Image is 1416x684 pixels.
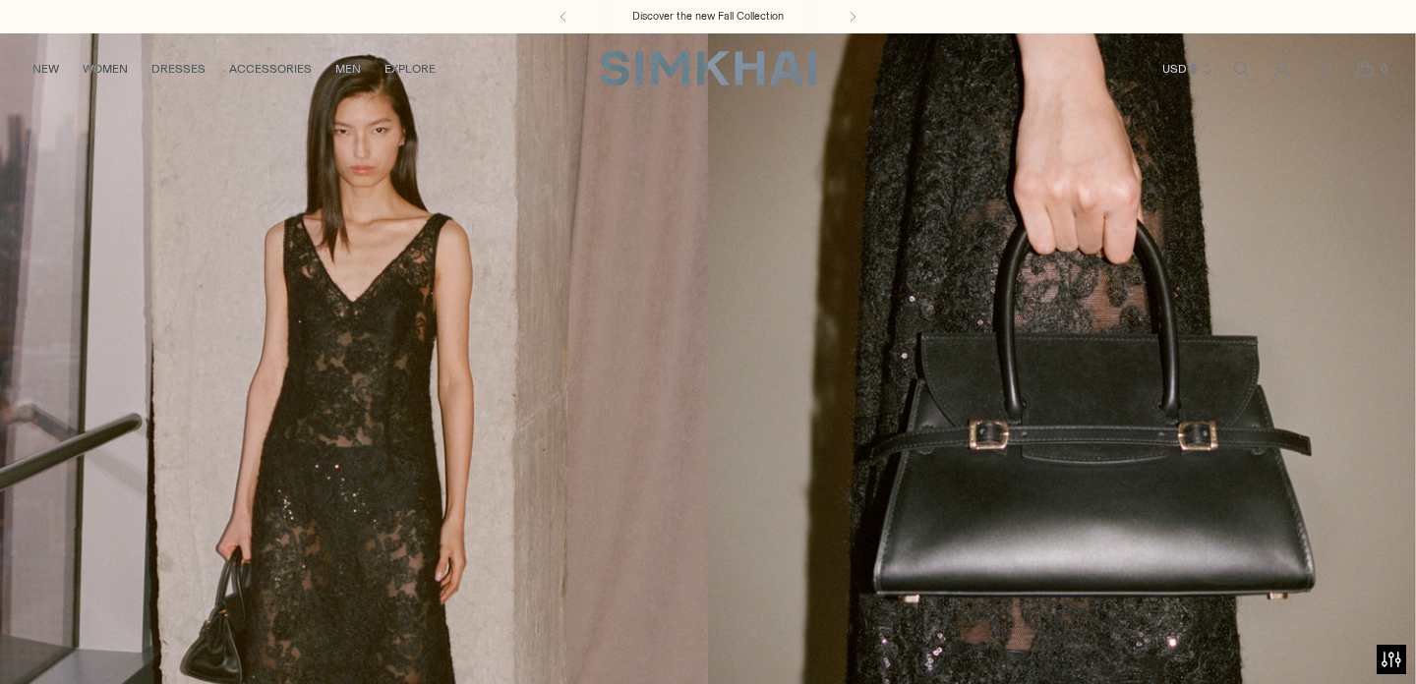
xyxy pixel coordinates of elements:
a: Wishlist [1304,49,1343,88]
a: MEN [335,47,361,90]
a: Open cart modal [1345,49,1385,88]
a: NEW [32,47,59,90]
a: Discover the new Fall Collection [632,9,784,25]
a: Open search modal [1221,49,1261,88]
a: ACCESSORIES [229,47,312,90]
a: DRESSES [151,47,206,90]
a: Go to the account page [1263,49,1302,88]
a: WOMEN [83,47,128,90]
button: USD $ [1162,47,1214,90]
a: SIMKHAI [600,49,816,87]
span: 0 [1375,59,1392,77]
a: EXPLORE [384,47,436,90]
